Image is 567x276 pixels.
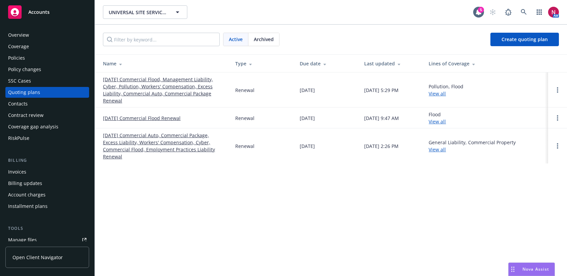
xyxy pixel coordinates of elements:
[8,189,46,200] div: Account charges
[5,30,89,40] a: Overview
[300,143,315,150] div: [DATE]
[103,60,224,67] div: Name
[429,146,446,153] a: View all
[235,115,254,122] div: Renewal
[429,118,446,125] a: View all
[553,86,562,94] a: Open options
[254,36,274,43] span: Archived
[8,30,29,40] div: Overview
[522,266,549,272] span: Nova Assist
[502,5,515,19] a: Report a Bug
[8,133,29,144] div: RiskPulse
[5,178,89,189] a: Billing updates
[429,60,543,67] div: Lines of Coverage
[517,5,531,19] a: Search
[5,98,89,109] a: Contacts
[8,166,26,177] div: Invoices
[5,157,89,164] div: Billing
[5,87,89,98] a: Quoting plans
[486,5,500,19] a: Start snowing
[229,36,243,43] span: Active
[300,60,353,67] div: Due date
[28,9,50,15] span: Accounts
[12,254,63,261] span: Open Client Navigator
[103,76,224,104] a: [DATE] Commercial Flood, Management Liability, Cyber, Pollution, Workers' Compensation, Excess Li...
[364,115,399,122] div: [DATE] 9:47 AM
[8,110,44,121] div: Contract review
[548,7,559,18] img: photo
[235,60,289,67] div: Type
[553,142,562,150] a: Open options
[8,64,41,75] div: Policy changes
[478,7,484,13] div: 5
[8,41,29,52] div: Coverage
[235,87,254,94] div: Renewal
[533,5,546,19] a: Switch app
[364,60,418,67] div: Last updated
[429,139,516,153] div: General Liability, Commercial Property
[103,115,181,122] a: [DATE] Commercial Flood Renewal
[5,133,89,144] a: RiskPulse
[364,143,399,150] div: [DATE] 2:26 PM
[8,87,40,98] div: Quoting plans
[5,235,89,245] a: Manage files
[8,178,42,189] div: Billing updates
[502,36,548,42] span: Create quoting plan
[5,53,89,63] a: Policies
[429,83,463,97] div: Pollution, Flood
[5,3,89,22] a: Accounts
[300,87,315,94] div: [DATE]
[5,121,89,132] a: Coverage gap analysis
[109,9,167,16] span: UNIVERSAL SITE SERVICES, INC
[5,189,89,200] a: Account charges
[8,53,25,63] div: Policies
[429,111,446,125] div: Flood
[5,64,89,75] a: Policy changes
[103,5,187,19] button: UNIVERSAL SITE SERVICES, INC
[509,263,517,276] div: Drag to move
[5,110,89,121] a: Contract review
[8,201,48,212] div: Installment plans
[553,114,562,122] a: Open options
[5,225,89,232] div: Tools
[235,143,254,150] div: Renewal
[429,90,446,97] a: View all
[300,115,315,122] div: [DATE]
[5,166,89,177] a: Invoices
[103,132,224,160] a: [DATE] Commercial Auto, Commercial Package, Excess Liability, Workers' Compensation, Cyber, Comme...
[8,75,31,86] div: SSC Cases
[5,41,89,52] a: Coverage
[103,33,220,46] input: Filter by keyword...
[8,121,58,132] div: Coverage gap analysis
[490,33,559,46] a: Create quoting plan
[8,98,28,109] div: Contacts
[5,201,89,212] a: Installment plans
[508,263,555,276] button: Nova Assist
[364,87,399,94] div: [DATE] 5:29 PM
[8,235,37,245] div: Manage files
[5,75,89,86] a: SSC Cases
